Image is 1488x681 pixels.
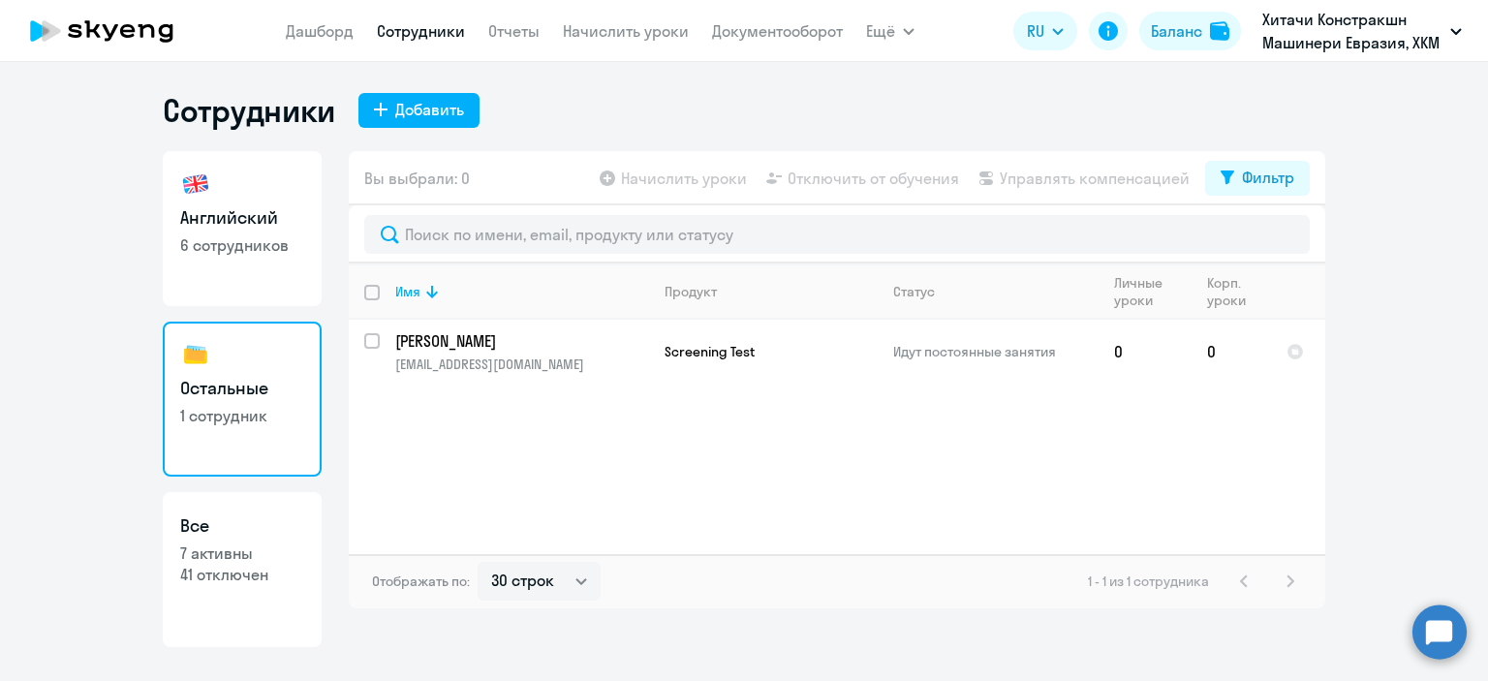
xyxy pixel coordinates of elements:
[163,322,322,477] a: Остальные1 сотрудник
[372,573,470,590] span: Отображать по:
[1151,19,1202,43] div: Баланс
[395,98,464,121] div: Добавить
[395,283,648,300] div: Имя
[364,167,470,190] span: Вы выбрали: 0
[665,283,717,300] div: Продукт
[180,542,304,564] p: 7 активны
[180,564,304,585] p: 41 отключен
[180,513,304,539] h3: Все
[1207,274,1256,309] div: Корп. уроки
[866,12,914,50] button: Ещё
[1242,166,1294,189] div: Фильтр
[1210,21,1229,41] img: balance
[712,21,843,41] a: Документооборот
[488,21,540,41] a: Отчеты
[364,215,1310,254] input: Поиск по имени, email, продукту или статусу
[180,405,304,426] p: 1 сотрудник
[1114,274,1191,309] div: Личные уроки
[395,356,648,373] p: [EMAIL_ADDRESS][DOMAIN_NAME]
[1099,320,1192,384] td: 0
[1205,161,1310,196] button: Фильтр
[358,93,480,128] button: Добавить
[1262,8,1442,54] p: Хитачи Констракшн Машинери Евразия, ХКМ ЕВРАЗИЯ, ООО
[866,19,895,43] span: Ещё
[665,283,877,300] div: Продукт
[163,91,335,130] h1: Сотрудники
[395,330,648,352] p: [PERSON_NAME]
[1207,274,1270,309] div: Корп. уроки
[395,283,420,300] div: Имя
[1114,274,1177,309] div: Личные уроки
[180,234,304,256] p: 6 сотрудников
[163,151,322,306] a: Английский6 сотрудников
[1253,8,1472,54] button: Хитачи Констракшн Машинери Евразия, ХКМ ЕВРАЗИЯ, ООО
[395,330,648,373] a: [PERSON_NAME][EMAIL_ADDRESS][DOMAIN_NAME]
[1013,12,1077,50] button: RU
[180,339,211,370] img: others
[1139,12,1241,50] button: Балансbalance
[665,343,755,360] span: Screening Test
[893,343,1098,360] p: Идут постоянные занятия
[893,283,935,300] div: Статус
[180,376,304,401] h3: Остальные
[286,21,354,41] a: Дашборд
[893,283,1098,300] div: Статус
[377,21,465,41] a: Сотрудники
[180,205,304,231] h3: Английский
[1192,320,1271,384] td: 0
[563,21,689,41] a: Начислить уроки
[180,169,211,200] img: english
[163,492,322,647] a: Все7 активны41 отключен
[1027,19,1044,43] span: RU
[1088,573,1209,590] span: 1 - 1 из 1 сотрудника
